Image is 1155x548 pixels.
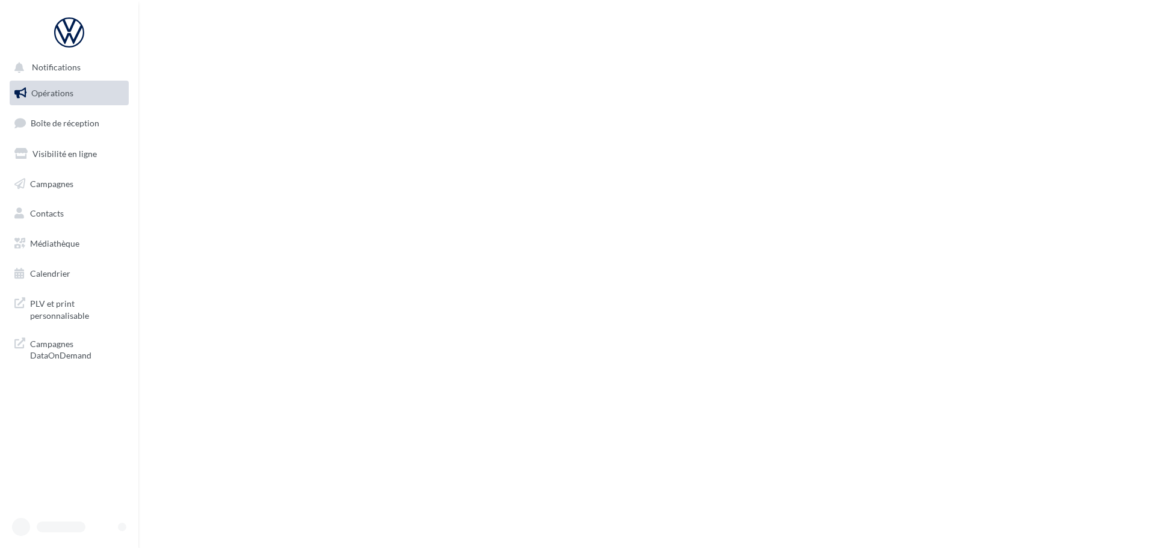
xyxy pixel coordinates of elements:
a: Médiathèque [7,231,131,256]
span: Calendrier [30,268,70,279]
span: Campagnes DataOnDemand [30,336,124,362]
span: PLV et print personnalisable [30,295,124,321]
a: Campagnes DataOnDemand [7,331,131,366]
span: Boîte de réception [31,118,99,128]
span: Opérations [31,88,73,98]
a: Visibilité en ligne [7,141,131,167]
span: Contacts [30,208,64,218]
a: Campagnes [7,171,131,197]
a: Calendrier [7,261,131,286]
a: Opérations [7,81,131,106]
a: PLV et print personnalisable [7,291,131,326]
a: Contacts [7,201,131,226]
span: Notifications [32,63,81,73]
span: Médiathèque [30,238,79,248]
span: Campagnes [30,178,73,188]
span: Visibilité en ligne [32,149,97,159]
a: Boîte de réception [7,110,131,136]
